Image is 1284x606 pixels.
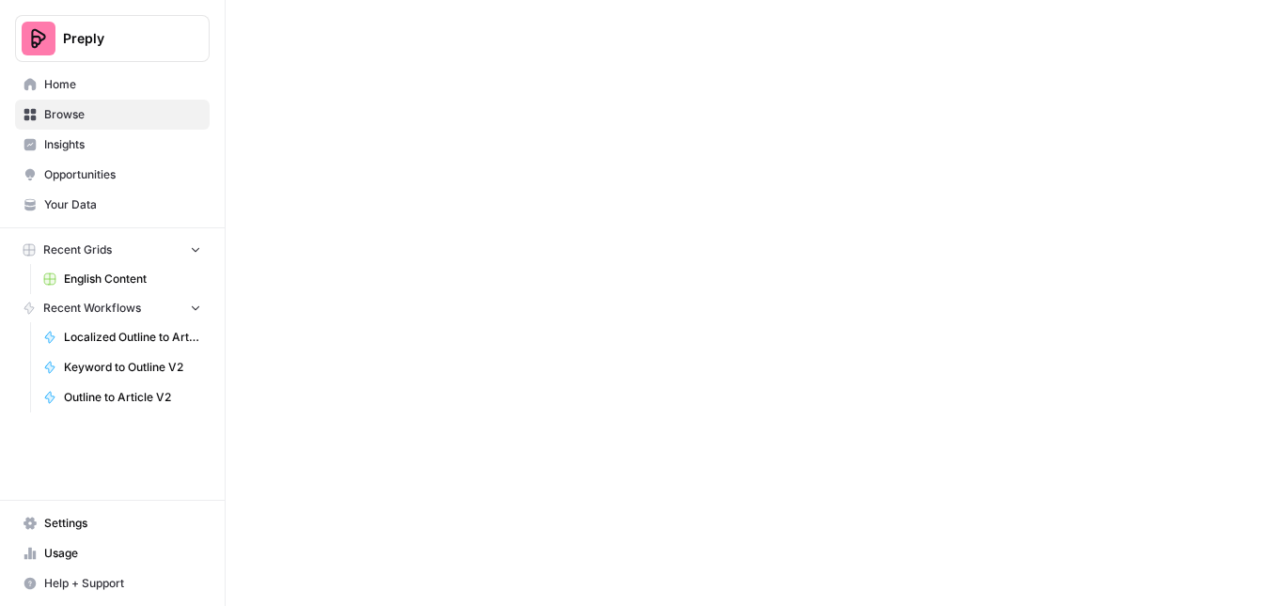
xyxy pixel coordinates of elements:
span: Help + Support [44,575,201,592]
img: Preply Logo [22,22,55,55]
button: Workspace: Preply [15,15,210,62]
a: Keyword to Outline V2 [35,352,210,382]
span: Usage [44,545,201,562]
span: Preply [63,29,177,48]
span: Settings [44,515,201,532]
span: Recent Grids [43,241,112,258]
a: Usage [15,538,210,568]
a: Your Data [15,190,210,220]
button: Recent Grids [15,236,210,264]
a: Home [15,70,210,100]
span: Browse [44,106,201,123]
span: Insights [44,136,201,153]
span: Recent Workflows [43,300,141,317]
span: Localized Outline to Article [64,329,201,346]
a: Opportunities [15,160,210,190]
span: Opportunities [44,166,201,183]
a: Settings [15,508,210,538]
span: Home [44,76,201,93]
a: Insights [15,130,210,160]
span: English Content [64,271,201,287]
button: Recent Workflows [15,294,210,322]
a: Localized Outline to Article [35,322,210,352]
span: Your Data [44,196,201,213]
a: Outline to Article V2 [35,382,210,412]
a: Browse [15,100,210,130]
button: Help + Support [15,568,210,598]
span: Outline to Article V2 [64,389,201,406]
span: Keyword to Outline V2 [64,359,201,376]
a: English Content [35,264,210,294]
